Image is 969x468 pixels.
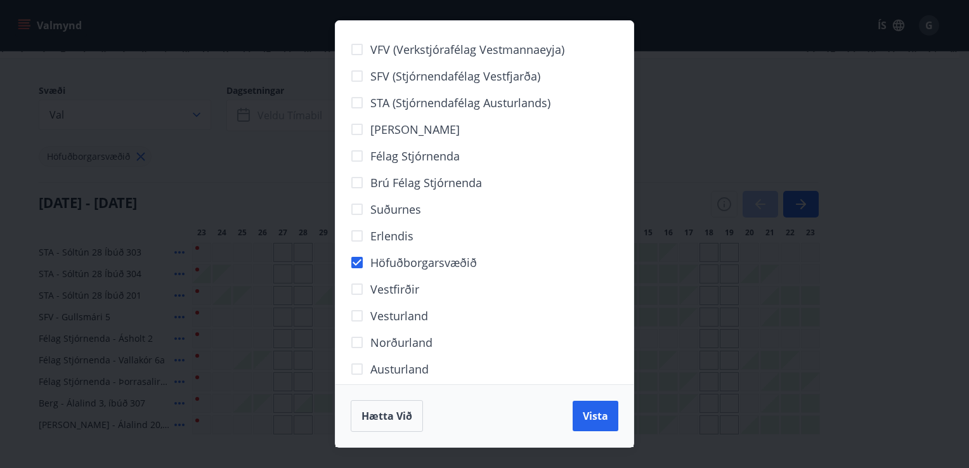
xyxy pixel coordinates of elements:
span: Vesturland [370,308,428,324]
span: Vestfirðir [370,281,419,297]
span: Suðurnes [370,201,421,218]
span: Brú félag stjórnenda [370,174,482,191]
span: [PERSON_NAME] [370,121,460,138]
button: Vista [573,401,618,431]
button: Hætta við [351,400,423,432]
span: Höfuðborgarsvæðið [370,254,477,271]
span: STA (Stjórnendafélag Austurlands) [370,94,550,111]
span: Norðurland [370,334,432,351]
span: Hætta við [361,409,412,423]
span: SFV (Stjórnendafélag Vestfjarða) [370,68,540,84]
span: Erlendis [370,228,413,244]
span: Vista [583,409,608,423]
span: Austurland [370,361,429,377]
span: Félag stjórnenda [370,148,460,164]
span: VFV (Verkstjórafélag Vestmannaeyja) [370,41,564,58]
